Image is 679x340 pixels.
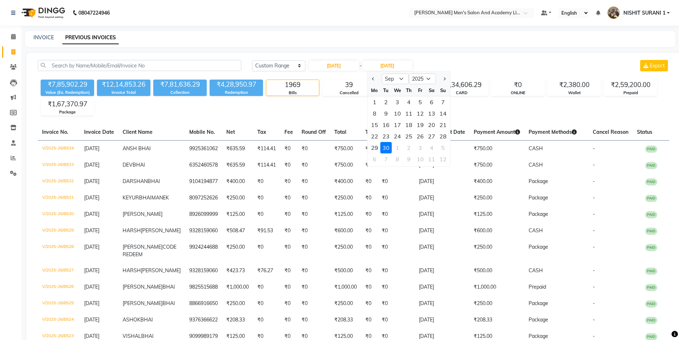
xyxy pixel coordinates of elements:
[377,295,415,312] td: ₹0
[84,129,114,135] span: Invoice Date
[185,279,222,295] td: 9825515688
[426,131,437,142] div: 27
[253,263,280,279] td: ₹76.27
[38,173,80,190] td: V/2025-26/8532
[222,295,253,312] td: ₹250.00
[437,108,449,119] div: Sunday, September 14, 2025
[392,142,403,153] div: Wednesday, October 1, 2025
[222,263,253,279] td: ₹423.73
[435,90,488,96] div: CARD
[593,211,595,217] span: -
[369,96,380,108] div: 1
[593,178,595,184] span: -
[297,239,330,263] td: ₹0
[645,195,657,202] span: PAID
[253,190,280,206] td: ₹0
[380,96,392,108] div: 2
[330,295,361,312] td: ₹250.00
[469,239,524,263] td: ₹250.00
[361,140,377,157] td: ₹0
[593,284,595,290] span: -
[123,267,141,274] span: HARSH
[330,263,361,279] td: ₹500.00
[426,85,437,96] div: Sa
[78,3,110,23] b: 08047224946
[280,173,297,190] td: ₹0
[604,90,657,96] div: Prepaid
[309,61,359,71] input: Start Date
[323,80,375,90] div: 39
[141,267,181,274] span: [PERSON_NAME]
[253,173,280,190] td: ₹0
[593,145,595,152] span: -
[392,96,403,108] div: 3
[469,157,524,173] td: ₹750.00
[403,153,415,165] div: Thursday, October 9, 2025
[403,131,415,142] div: 25
[360,62,362,70] span: -
[415,142,426,153] div: Friday, October 3, 2025
[361,173,377,190] td: ₹0
[426,96,437,108] div: Saturday, September 6, 2025
[41,80,94,90] div: ₹7,85,902.29
[415,131,426,142] div: Friday, September 26, 2025
[226,129,235,135] span: Net
[365,129,373,135] span: Tip
[330,279,361,295] td: ₹1,000.00
[330,239,361,263] td: ₹250.00
[330,157,361,173] td: ₹750.00
[361,239,377,263] td: ₹0
[469,263,524,279] td: ₹500.00
[185,295,222,312] td: 8866916650
[361,295,377,312] td: ₹0
[222,173,253,190] td: ₹400.00
[38,206,80,223] td: V/2025-26/8530
[380,108,392,119] div: Tuesday, September 9, 2025
[392,142,403,153] div: 1
[253,206,280,223] td: ₹0
[426,142,437,153] div: 4
[84,284,99,290] span: [DATE]
[222,157,253,173] td: ₹635.59
[593,194,595,201] span: -
[435,80,488,90] div: ₹1,34,606.29
[297,223,330,239] td: ₹0
[593,227,595,234] span: -
[437,142,449,153] div: 5
[185,263,222,279] td: 9328159060
[253,279,280,295] td: ₹0
[426,131,437,142] div: Saturday, September 27, 2025
[441,73,447,85] button: Next month
[403,142,415,153] div: 2
[41,99,94,109] div: ₹1,67,370.97
[437,142,449,153] div: Sunday, October 5, 2025
[361,206,377,223] td: ₹0
[330,223,361,239] td: ₹600.00
[185,206,222,223] td: 8926099999
[123,244,163,250] span: [PERSON_NAME]
[280,223,297,239] td: ₹0
[392,131,403,142] div: Wednesday, September 24, 2025
[529,194,548,201] span: Package
[370,73,376,85] button: Previous month
[437,153,449,165] div: 12
[297,263,330,279] td: ₹0
[415,279,469,295] td: [DATE]
[437,96,449,108] div: Sunday, September 7, 2025
[361,190,377,206] td: ₹0
[403,108,415,119] div: 11
[361,223,377,239] td: ₹0
[403,96,415,108] div: 4
[382,73,409,84] select: Select month
[474,129,520,135] span: Payment Amount
[123,227,141,234] span: HARSH
[369,142,380,153] div: 29
[415,173,469,190] td: [DATE]
[377,239,415,263] td: ₹0
[492,90,544,96] div: ONLINE
[369,119,380,131] div: Monday, September 15, 2025
[284,129,293,135] span: Fee
[151,194,169,201] span: MANEK
[640,60,668,71] button: Export
[645,244,657,251] span: PAID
